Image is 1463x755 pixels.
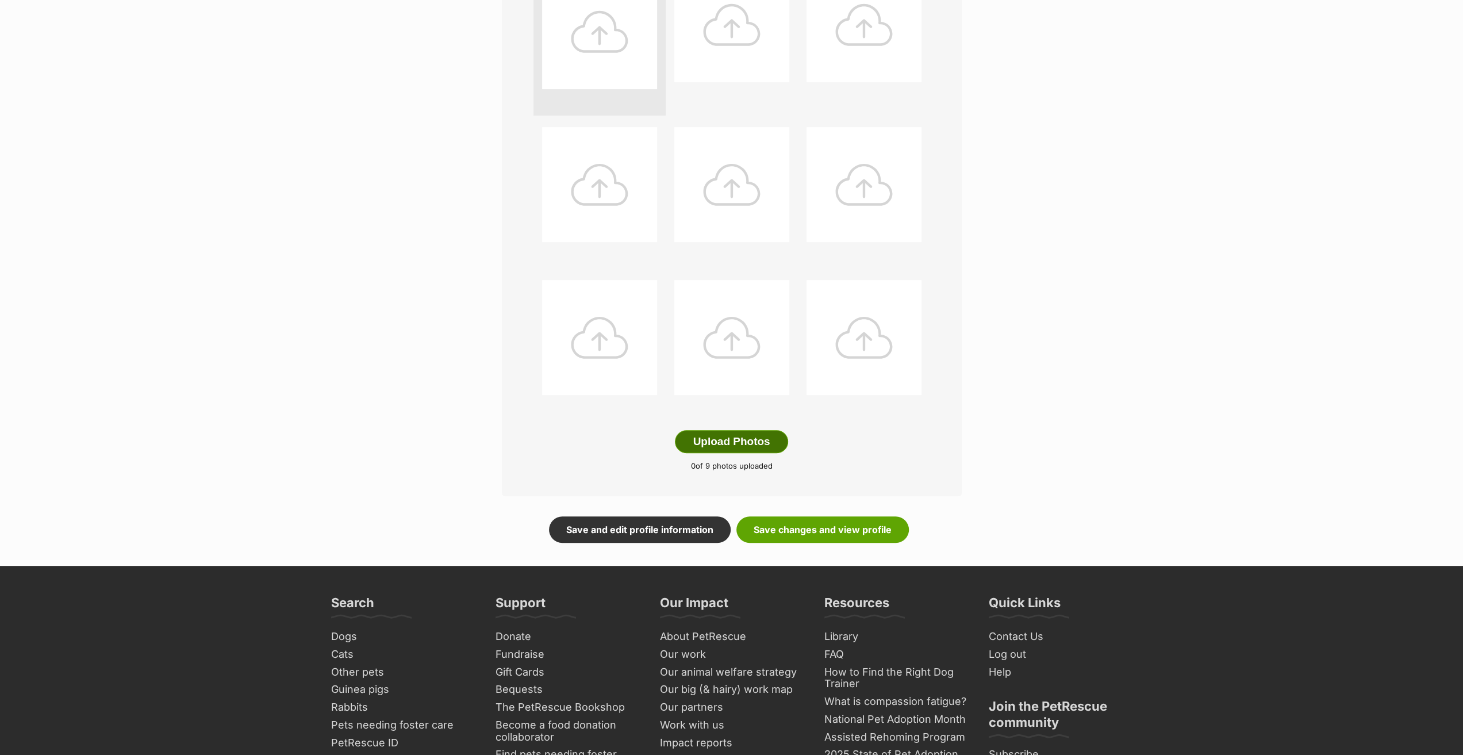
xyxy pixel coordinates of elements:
[655,734,808,752] a: Impact reports
[820,628,973,646] a: Library
[655,699,808,716] a: Our partners
[660,595,728,618] h3: Our Impact
[519,461,944,472] p: of 9 photos uploaded
[984,628,1137,646] a: Contact Us
[675,430,788,453] button: Upload Photos
[691,461,696,470] span: 0
[491,699,644,716] a: The PetRescue Bookshop
[549,516,731,543] a: Save and edit profile information
[491,716,644,746] a: Become a food donation collaborator
[327,664,479,681] a: Other pets
[327,628,479,646] a: Dogs
[820,711,973,729] a: National Pet Adoption Month
[655,716,808,734] a: Work with us
[736,516,909,543] a: Save changes and view profile
[496,595,546,618] h3: Support
[820,646,973,664] a: FAQ
[327,716,479,734] a: Pets needing foster care
[491,646,644,664] a: Fundraise
[820,729,973,746] a: Assisted Rehoming Program
[655,664,808,681] a: Our animal welfare strategy
[989,595,1061,618] h3: Quick Links
[327,699,479,716] a: Rabbits
[327,734,479,752] a: PetRescue ID
[655,681,808,699] a: Our big (& hairy) work map
[491,628,644,646] a: Donate
[331,595,374,618] h3: Search
[327,681,479,699] a: Guinea pigs
[820,664,973,693] a: How to Find the Right Dog Trainer
[491,664,644,681] a: Gift Cards
[984,646,1137,664] a: Log out
[820,693,973,711] a: What is compassion fatigue?
[984,664,1137,681] a: Help
[655,628,808,646] a: About PetRescue
[327,646,479,664] a: Cats
[655,646,808,664] a: Our work
[491,681,644,699] a: Bequests
[989,698,1132,737] h3: Join the PetRescue community
[824,595,889,618] h3: Resources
